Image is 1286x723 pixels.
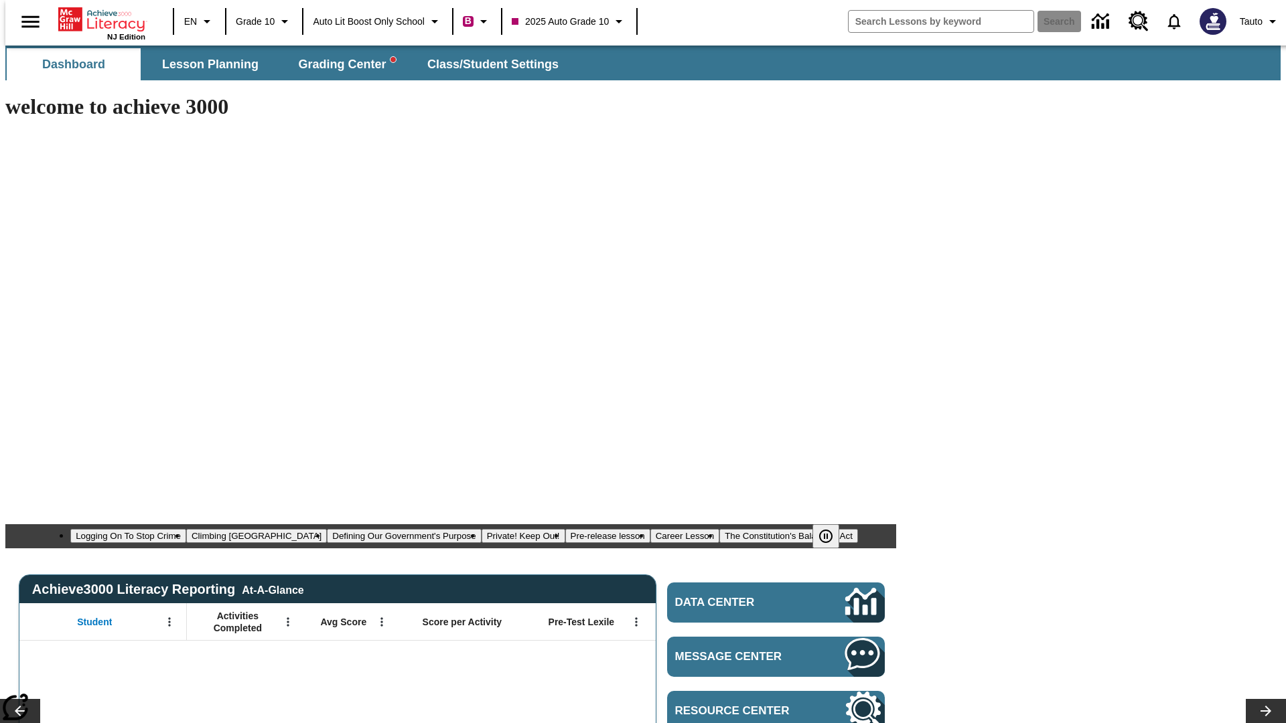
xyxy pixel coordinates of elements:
[390,57,396,62] svg: writing assistant alert
[320,616,366,628] span: Avg Score
[667,637,885,677] a: Message Center
[372,612,392,632] button: Open Menu
[184,15,197,29] span: EN
[236,15,275,29] span: Grade 10
[512,15,609,29] span: 2025 Auto Grade 10
[812,524,839,548] button: Pause
[427,57,559,72] span: Class/Student Settings
[1157,4,1192,39] a: Notifications
[812,524,853,548] div: Pause
[417,48,569,80] button: Class/Student Settings
[107,33,145,41] span: NJ Edition
[5,94,896,119] h1: welcome to achieve 3000
[327,529,481,543] button: Slide 3 Defining Our Government's Purpose
[278,612,298,632] button: Open Menu
[194,610,282,634] span: Activities Completed
[58,5,145,41] div: Home
[650,529,719,543] button: Slide 6 Career Lesson
[675,704,805,718] span: Resource Center
[1234,9,1286,33] button: Profile/Settings
[159,612,180,632] button: Open Menu
[549,616,615,628] span: Pre-Test Lexile
[307,9,448,33] button: School: Auto Lit Boost only School, Select your school
[77,616,112,628] span: Student
[5,48,571,80] div: SubNavbar
[675,650,805,663] span: Message Center
[1121,3,1157,39] a: Resource Center, Will open in new tab
[506,9,632,33] button: Class: 2025 Auto Grade 10, Select your class
[313,15,425,29] span: Auto Lit Boost only School
[11,2,50,42] button: Open side menu
[178,9,221,33] button: Language: EN, Select a language
[1240,15,1263,29] span: Tauto
[143,48,277,80] button: Lesson Planning
[186,529,327,543] button: Slide 2 Climbing Mount Tai
[1192,4,1234,39] button: Select a new avatar
[70,529,186,543] button: Slide 1 Logging On To Stop Crime
[465,13,472,29] span: B
[423,616,502,628] span: Score per Activity
[1084,3,1121,40] a: Data Center
[482,529,565,543] button: Slide 4 Private! Keep Out!
[1200,8,1226,35] img: Avatar
[675,596,800,609] span: Data Center
[719,529,858,543] button: Slide 7 The Constitution's Balancing Act
[298,57,395,72] span: Grading Center
[626,612,646,632] button: Open Menu
[457,9,497,33] button: Boost Class color is violet red. Change class color
[565,529,650,543] button: Slide 5 Pre-release lesson
[7,48,141,80] button: Dashboard
[162,57,259,72] span: Lesson Planning
[280,48,414,80] button: Grading Center
[32,582,304,597] span: Achieve3000 Literacy Reporting
[667,582,885,623] a: Data Center
[242,582,303,596] div: At-A-Glance
[230,9,298,33] button: Grade: Grade 10, Select a grade
[849,11,1033,32] input: search field
[1246,699,1286,723] button: Lesson carousel, Next
[58,6,145,33] a: Home
[5,46,1281,80] div: SubNavbar
[42,57,105,72] span: Dashboard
